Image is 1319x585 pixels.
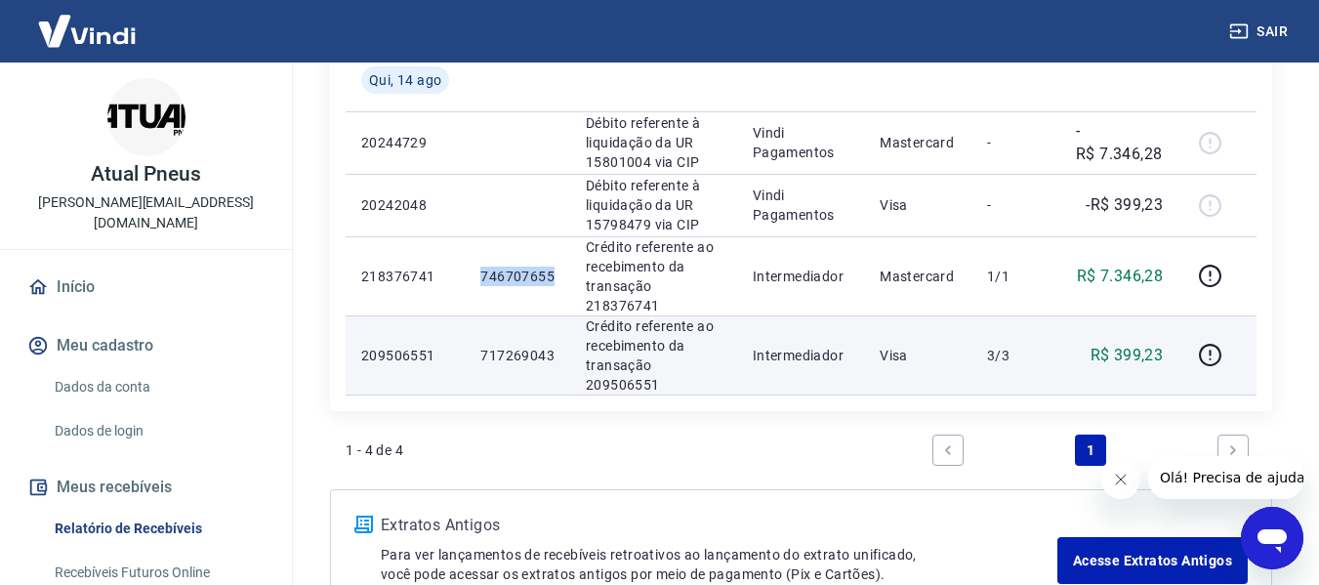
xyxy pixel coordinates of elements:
[1225,14,1296,50] button: Sair
[480,267,555,286] p: 746707655
[47,509,268,549] a: Relatório de Recebíveis
[47,367,268,407] a: Dados da conta
[480,346,555,365] p: 717269043
[880,346,956,365] p: Visa
[880,267,956,286] p: Mastercard
[381,514,1057,537] p: Extratos Antigos
[354,516,373,533] img: ícone
[107,78,185,156] img: b7dbf8c6-a9bd-4944-97d5-addfc2141217.jpeg
[361,346,449,365] p: 209506551
[369,70,441,90] span: Qui, 14 ago
[925,427,1257,474] ul: Pagination
[1217,435,1249,466] a: Next page
[586,176,721,234] p: Débito referente à liquidação da UR 15798479 via CIP
[23,266,268,309] a: Início
[91,164,200,185] p: Atual Pneus
[987,195,1045,215] p: -
[1075,435,1106,466] a: Page 1 is your current page
[381,545,1057,584] p: Para ver lançamentos de recebíveis retroativos ao lançamento do extrato unificado, você pode aces...
[987,346,1045,365] p: 3/3
[23,324,268,367] button: Meu cadastro
[586,316,721,395] p: Crédito referente ao recebimento da transação 209506551
[586,237,721,315] p: Crédito referente ao recebimento da transação 218376741
[987,267,1045,286] p: 1/1
[753,267,848,286] p: Intermediador
[753,186,848,225] p: Vindi Pagamentos
[1091,344,1164,367] p: R$ 399,23
[987,133,1045,152] p: -
[586,113,721,172] p: Débito referente à liquidação da UR 15801004 via CIP
[1077,265,1163,288] p: R$ 7.346,28
[12,14,164,29] span: Olá! Precisa de ajuda?
[361,195,449,215] p: 20242048
[23,466,268,509] button: Meus recebíveis
[346,440,403,460] p: 1 - 4 de 4
[932,435,964,466] a: Previous page
[1086,193,1163,217] p: -R$ 399,23
[1148,456,1303,499] iframe: Mensagem da empresa
[1101,460,1140,499] iframe: Fechar mensagem
[880,133,956,152] p: Mastercard
[1241,507,1303,569] iframe: Botão para abrir a janela de mensagens
[880,195,956,215] p: Visa
[361,133,449,152] p: 20244729
[753,123,848,162] p: Vindi Pagamentos
[47,411,268,451] a: Dados de login
[1076,119,1163,166] p: -R$ 7.346,28
[16,192,276,233] p: [PERSON_NAME][EMAIL_ADDRESS][DOMAIN_NAME]
[361,267,449,286] p: 218376741
[753,346,848,365] p: Intermediador
[23,1,150,61] img: Vindi
[1057,537,1248,584] a: Acesse Extratos Antigos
